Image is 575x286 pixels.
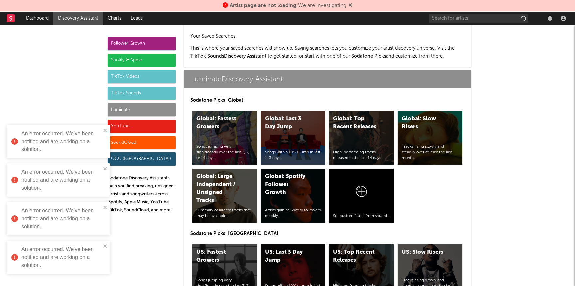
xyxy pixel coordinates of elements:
a: Global: Large Independent / Unsigned TracksSummary of largest tracks that may be available. [192,169,257,223]
a: Set custom filters from scratch. [329,169,394,223]
div: Global: Last 3 Day Jump [265,115,310,131]
div: Summary of largest tracks that may be available. [196,208,253,219]
div: Artists gaining Spotify followers quickly. [265,208,321,219]
div: Global: Top Recent Releases [333,115,378,131]
div: High-performing tracks released in the last 14 days. [333,150,390,161]
div: OCC ([GEOGRAPHIC_DATA]) [108,152,176,166]
span: Sodatone Picks [351,54,386,59]
div: An error occurred. We've been notified and are working on a solution. [21,207,101,231]
button: close [103,166,108,172]
div: An error occurred. We've been notified and are working on a solution. [21,245,101,269]
span: Artist page are not loading [230,3,296,8]
div: Global: Slow Risers [402,115,447,131]
a: Global: Slow RisersTracks rising slowly and steadily over at least the last month. [398,111,462,165]
p: Sodatone Discovery Assistants help you find breaking, unsigned artists and songwriters across Spo... [108,174,176,214]
div: YouTube [108,120,176,133]
div: US: Last 3 Day Jump [265,248,310,264]
h2: Your Saved Searches [190,32,465,40]
div: Set custom filters from scratch. [333,213,390,219]
span: Dismiss [348,3,352,8]
a: Discovery Assistant [53,12,103,25]
a: Dashboard [21,12,53,25]
a: Global: Spotify Follower GrowthArtists gaining Spotify followers quickly. [261,169,325,223]
div: US: Top Recent Releases [333,248,378,264]
a: Global: Last 3 Day JumpSongs with a 10%+ jump in last 1-3 days. [261,111,325,165]
a: Leads [126,12,147,25]
p: Sodatone Picks: [GEOGRAPHIC_DATA] [190,230,465,238]
div: Global: Spotify Follower Growth [265,173,310,197]
p: This is where your saved searches will show up. Saving searches lets you customize your artist di... [190,44,465,60]
div: Follower Growth [108,37,176,50]
div: Songs jumping very significantly over the last 3, 7, or 14 days. [196,144,253,161]
input: Search for artists [429,14,528,23]
span: : We are investigating [230,3,346,8]
div: TikTok Videos [108,70,176,83]
a: Global: Top Recent ReleasesHigh-performing tracks released in the last 14 days. [329,111,394,165]
div: US: Slow Risers [402,248,447,256]
div: An error occurred. We've been notified and are working on a solution. [21,168,101,192]
button: close [103,205,108,211]
div: Global: Large Independent / Unsigned Tracks [196,173,242,205]
div: Tracks rising slowly and steadily over at least the last month. [402,144,458,161]
button: close [103,128,108,134]
a: Charts [103,12,126,25]
p: Sodatone Picks: Global [190,96,465,104]
div: US: Fastest Growers [196,248,242,264]
div: Songs with a 10%+ jump in last 1-3 days. [265,150,321,161]
a: Global: Fastest GrowersSongs jumping very significantly over the last 3, 7, or 14 days. [192,111,257,165]
div: An error occurred. We've been notified and are working on a solution. [21,130,101,153]
a: LuminateDiscovery Assistant [184,70,471,88]
div: Luminate [108,103,176,116]
button: close [103,243,108,250]
a: TikTok SoundsDiscovery Assistant [190,54,266,59]
div: Global: Fastest Growers [196,115,242,131]
div: Spotify & Apple [108,54,176,67]
div: SoundCloud [108,136,176,149]
div: TikTok Sounds [108,87,176,100]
